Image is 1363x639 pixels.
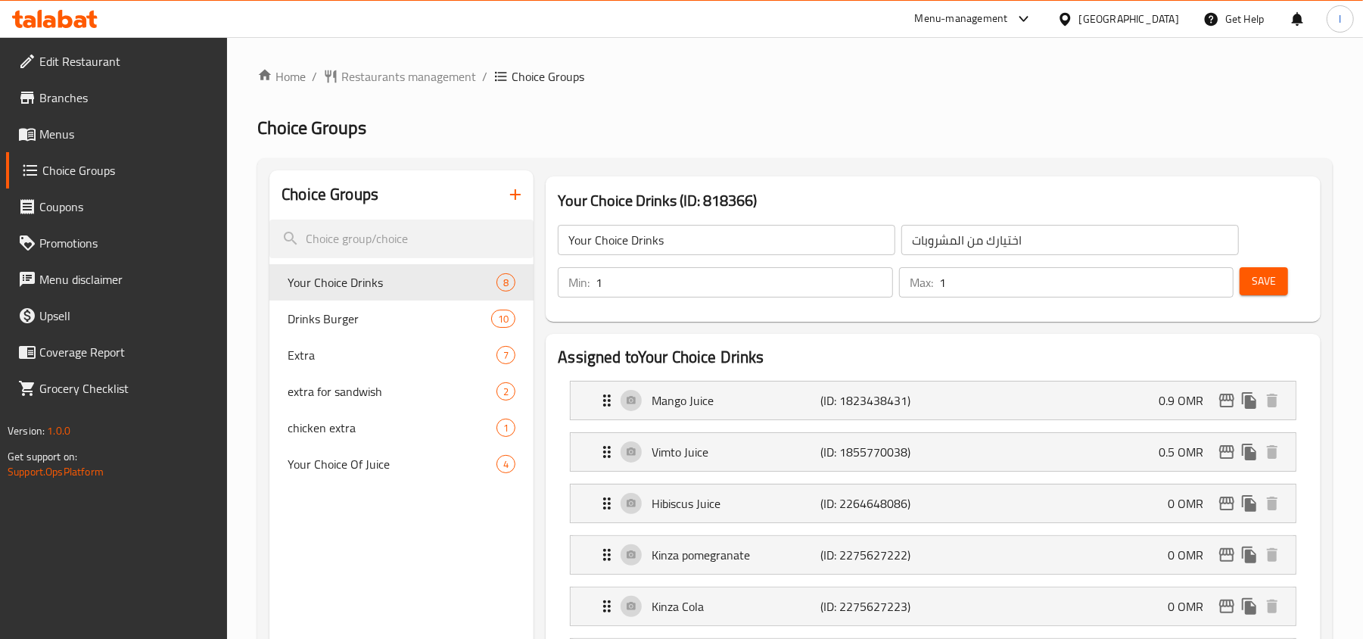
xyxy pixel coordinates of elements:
p: Mango Juice [652,391,820,410]
div: Drinks Burger10 [269,301,534,337]
button: duplicate [1238,441,1261,463]
li: Expand [558,478,1309,529]
h2: Choice Groups [282,183,378,206]
li: Expand [558,529,1309,581]
p: 0.5 OMR [1159,443,1215,461]
span: 1 [497,421,515,435]
button: duplicate [1238,389,1261,412]
div: Expand [571,382,1296,419]
div: extra for sandwish2 [269,373,534,410]
button: delete [1261,492,1284,515]
span: chicken extra [288,419,496,437]
p: Hibiscus Juice [652,494,820,513]
a: Branches [6,79,228,116]
p: Kinza Cola [652,597,820,616]
button: edit [1215,492,1238,515]
button: edit [1215,389,1238,412]
div: Expand [571,433,1296,471]
span: Coverage Report [39,343,216,361]
p: (ID: 1855770038) [821,443,934,461]
button: delete [1261,544,1284,566]
a: Support.OpsPlatform [8,462,104,482]
p: Min: [568,273,590,291]
div: Menu-management [915,10,1008,28]
span: Get support on: [8,447,77,466]
h2: Assigned to Your Choice Drinks [558,346,1309,369]
span: extra for sandwish [288,382,496,401]
span: l [1339,11,1341,27]
div: Your Choice Of Juice4 [269,446,534,482]
li: / [482,67,487,86]
span: Choice Groups [512,67,584,86]
span: 2 [497,385,515,399]
span: Version: [8,421,45,441]
button: delete [1261,595,1284,618]
div: Choices [496,382,515,401]
a: Menus [6,116,228,152]
div: Choices [496,273,515,291]
div: Choices [496,346,515,364]
span: Drinks Burger [288,310,491,328]
span: Your Choice Of Juice [288,455,496,473]
div: Expand [571,536,1296,574]
div: [GEOGRAPHIC_DATA] [1079,11,1179,27]
p: Vimto Juice [652,443,820,461]
a: Coupons [6,189,228,225]
button: duplicate [1238,492,1261,515]
a: Edit Restaurant [6,43,228,79]
span: Branches [39,89,216,107]
span: 4 [497,457,515,472]
span: Edit Restaurant [39,52,216,70]
span: Menu disclaimer [39,270,216,288]
span: Extra [288,346,496,364]
a: Restaurants management [323,67,476,86]
p: 0 OMR [1168,546,1215,564]
p: 0 OMR [1168,597,1215,616]
div: Choices [496,455,515,473]
p: Kinza pomegranate [652,546,820,564]
span: Menus [39,125,216,143]
button: duplicate [1238,595,1261,618]
button: delete [1261,389,1284,412]
div: chicken extra1 [269,410,534,446]
div: Choices [491,310,515,328]
span: 10 [492,312,515,326]
a: Coverage Report [6,334,228,370]
span: 8 [497,276,515,290]
span: Your Choice Drinks [288,273,496,291]
p: (ID: 2264648086) [821,494,934,513]
div: Expand [571,485,1296,522]
p: 0.9 OMR [1159,391,1215,410]
div: Expand [571,588,1296,625]
p: Max: [910,273,933,291]
span: Choice Groups [42,161,216,179]
span: Save [1252,272,1276,291]
li: / [312,67,317,86]
button: edit [1215,441,1238,463]
button: Save [1240,267,1288,295]
span: Grocery Checklist [39,379,216,397]
input: search [269,220,534,258]
button: duplicate [1238,544,1261,566]
a: Choice Groups [6,152,228,189]
span: Upsell [39,307,216,325]
div: Your Choice Drinks8 [269,264,534,301]
li: Expand [558,426,1309,478]
p: (ID: 2275627223) [821,597,934,616]
p: 0 OMR [1168,494,1215,513]
span: 1.0.0 [47,421,70,441]
span: Restaurants management [341,67,476,86]
p: (ID: 1823438431) [821,391,934,410]
li: Expand [558,375,1309,426]
div: Extra7 [269,337,534,373]
a: Menu disclaimer [6,261,228,298]
div: Choices [496,419,515,437]
a: Grocery Checklist [6,370,228,407]
button: edit [1215,544,1238,566]
span: 7 [497,348,515,363]
li: Expand [558,581,1309,632]
nav: breadcrumb [257,67,1333,86]
button: delete [1261,441,1284,463]
a: Home [257,67,306,86]
span: Choice Groups [257,111,366,145]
